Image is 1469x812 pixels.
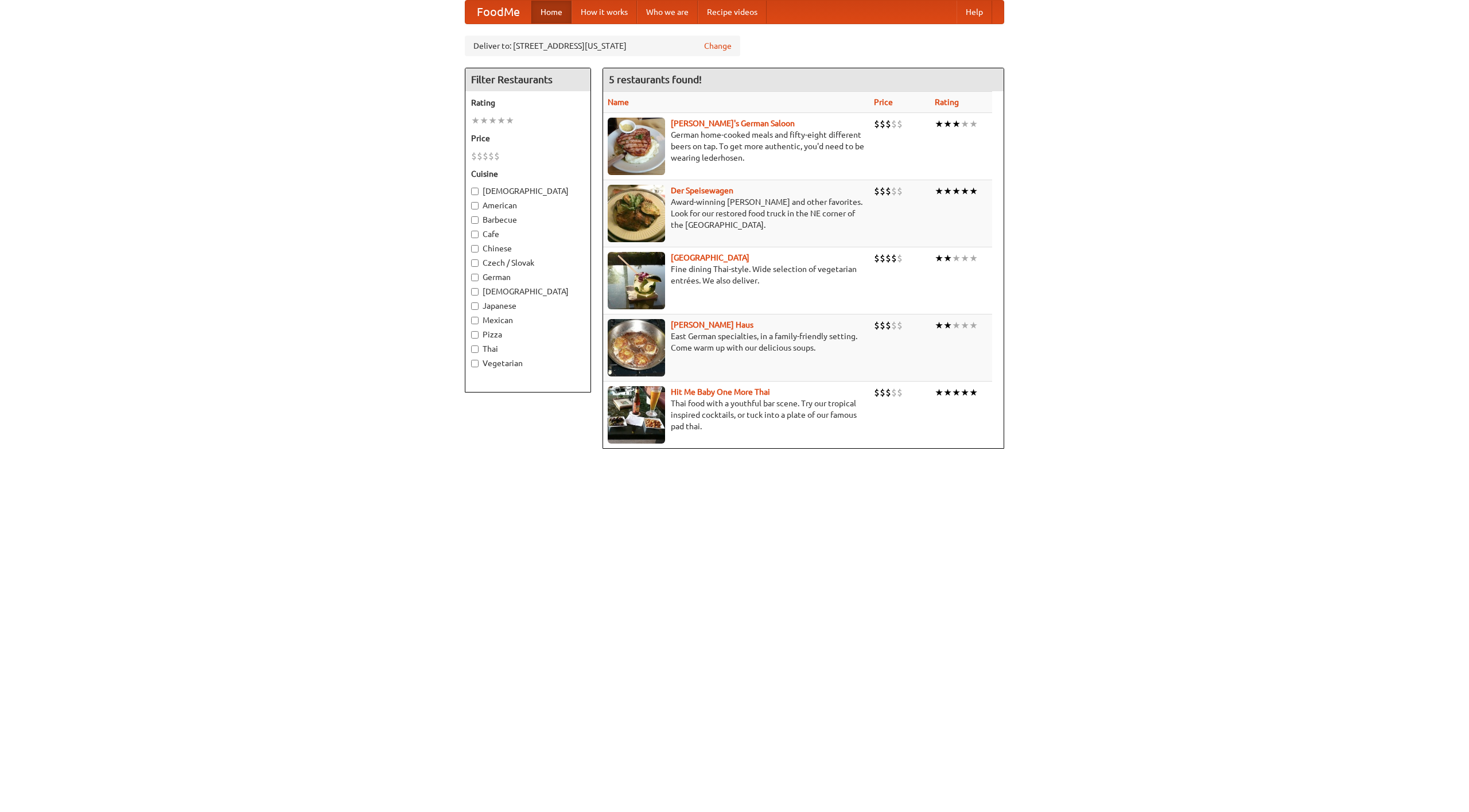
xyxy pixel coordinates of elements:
label: Czech / Slovak [471,257,585,269]
li: ★ [952,319,961,332]
li: $ [880,252,885,265]
a: Price [874,98,893,107]
p: Award-winning [PERSON_NAME] and other favorites. Look for our restored food truck in the NE corne... [608,196,865,231]
li: ★ [961,118,969,130]
li: $ [483,150,488,162]
li: $ [880,319,885,332]
li: $ [471,150,477,162]
li: $ [897,185,903,197]
li: ★ [943,319,952,332]
li: $ [885,386,891,399]
li: $ [488,150,494,162]
li: ★ [969,319,978,332]
li: $ [880,185,885,197]
label: Mexican [471,314,585,326]
input: Pizza [471,331,479,339]
li: $ [897,319,903,332]
img: kohlhaus.jpg [608,319,665,376]
p: Thai food with a youthful bar scene. Try our tropical inspired cocktails, or tuck into a plate of... [608,398,865,432]
input: Thai [471,345,479,353]
li: $ [874,118,880,130]
input: [DEMOGRAPHIC_DATA] [471,188,479,195]
img: esthers.jpg [608,118,665,175]
input: [DEMOGRAPHIC_DATA] [471,288,479,296]
li: ★ [952,118,961,130]
li: ★ [969,118,978,130]
input: Vegetarian [471,360,479,367]
input: German [471,274,479,281]
a: Recipe videos [698,1,767,24]
li: $ [874,386,880,399]
div: Deliver to: [STREET_ADDRESS][US_STATE] [465,36,740,56]
a: [PERSON_NAME] Haus [671,320,753,329]
label: Chinese [471,243,585,254]
label: Pizza [471,329,585,340]
p: East German specialties, in a family-friendly setting. Come warm up with our delicious soups. [608,331,865,353]
img: speisewagen.jpg [608,185,665,242]
li: $ [891,185,897,197]
li: ★ [935,252,943,265]
li: $ [880,118,885,130]
a: FoodMe [465,1,531,24]
li: ★ [961,319,969,332]
li: ★ [943,252,952,265]
input: Japanese [471,302,479,310]
label: [DEMOGRAPHIC_DATA] [471,286,585,297]
input: Cafe [471,231,479,238]
label: American [471,200,585,211]
li: $ [885,185,891,197]
li: ★ [969,252,978,265]
li: $ [885,118,891,130]
label: Japanese [471,300,585,312]
input: American [471,202,479,209]
p: Fine dining Thai-style. Wide selection of vegetarian entrées. We also deliver. [608,263,865,286]
li: $ [891,386,897,399]
li: $ [477,150,483,162]
li: ★ [952,185,961,197]
label: Vegetarian [471,358,585,369]
label: German [471,271,585,283]
a: Help [957,1,992,24]
li: ★ [961,252,969,265]
li: ★ [471,114,480,127]
a: Name [608,98,629,107]
a: Der Speisewagen [671,186,733,195]
a: [PERSON_NAME]'s German Saloon [671,119,795,128]
a: [GEOGRAPHIC_DATA] [671,253,749,262]
li: ★ [480,114,488,127]
li: $ [885,252,891,265]
a: Change [704,40,732,52]
li: ★ [506,114,514,127]
li: ★ [935,118,943,130]
label: [DEMOGRAPHIC_DATA] [471,185,585,197]
li: ★ [497,114,506,127]
li: ★ [943,118,952,130]
li: ★ [969,386,978,399]
li: ★ [943,386,952,399]
li: $ [874,185,880,197]
li: $ [897,252,903,265]
li: $ [891,252,897,265]
label: Thai [471,343,585,355]
li: ★ [943,185,952,197]
li: $ [880,386,885,399]
li: $ [891,118,897,130]
h5: Price [471,133,585,144]
h4: Filter Restaurants [465,68,590,91]
li: ★ [961,386,969,399]
li: $ [891,319,897,332]
h5: Cuisine [471,168,585,180]
p: German home-cooked meals and fifty-eight different beers on tap. To get more authentic, you'd nee... [608,129,865,164]
li: ★ [935,319,943,332]
li: ★ [935,386,943,399]
a: Hit Me Baby One More Thai [671,387,770,397]
ng-pluralize: 5 restaurants found! [609,74,702,85]
li: $ [897,118,903,130]
li: ★ [488,114,497,127]
img: satay.jpg [608,252,665,309]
